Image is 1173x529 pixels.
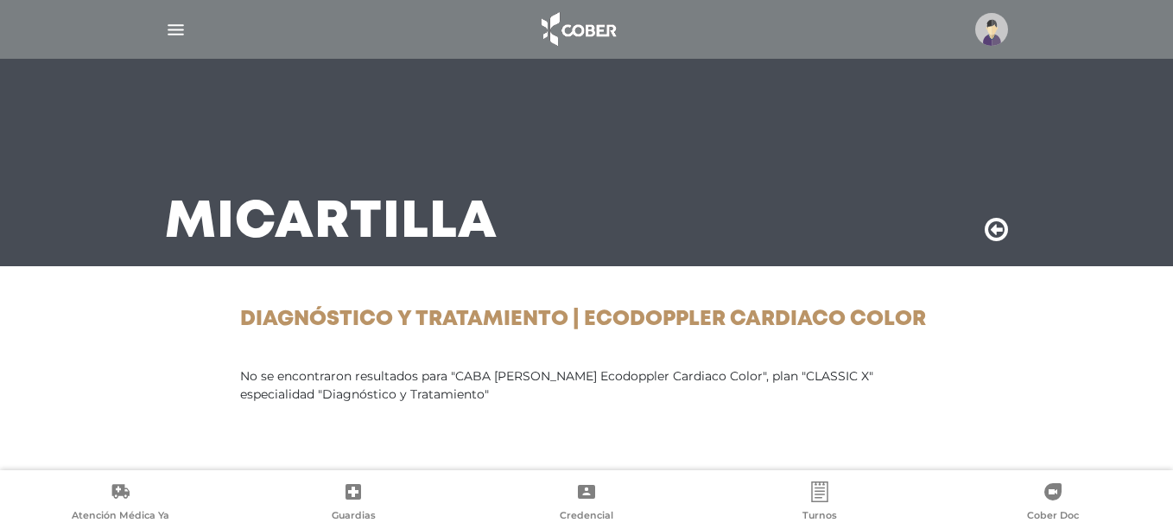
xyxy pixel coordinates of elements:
[703,481,936,526] a: Turnos
[165,201,498,245] h3: Mi Cartilla
[240,367,933,404] div: No se encontraron resultados para "CABA [PERSON_NAME] Ecodoppler Cardiaco Color", plan "CLASSIC X...
[237,481,470,526] a: Guardias
[240,308,933,333] h1: Diagnóstico y Tratamiento | Ecodoppler Cardiaco Color
[802,509,837,525] span: Turnos
[165,19,187,41] img: Cober_menu-lines-white.svg
[560,509,613,525] span: Credencial
[470,481,703,526] a: Credencial
[3,481,237,526] a: Atención Médica Ya
[936,481,1170,526] a: Cober Doc
[532,9,623,50] img: logo_cober_home-white.png
[1027,509,1079,525] span: Cober Doc
[332,509,376,525] span: Guardias
[72,509,169,525] span: Atención Médica Ya
[975,13,1008,46] img: profile-placeholder.svg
